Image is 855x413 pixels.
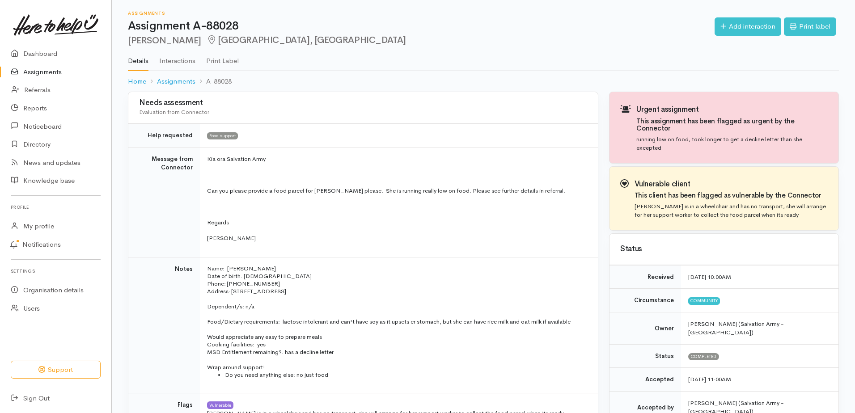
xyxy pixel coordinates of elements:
span: Evaluation from Connector [139,108,209,116]
a: Add interaction [715,17,781,36]
p: [PERSON_NAME] [207,234,587,243]
a: Assignments [157,76,195,87]
td: Status [610,344,681,368]
p: Kia ora Salvation Army [207,155,587,164]
p: Can you please provide a food parcel for [PERSON_NAME] please. She is running really low on food.... [207,186,587,195]
span: [PERSON_NAME] (Salvation Army - [GEOGRAPHIC_DATA]) [688,320,784,337]
a: Interactions [159,45,195,70]
h3: Urgent assignment [636,105,828,114]
a: Details [128,45,148,71]
td: Accepted [610,368,681,392]
p: Regards [207,218,587,227]
p: Dependent/s: n/a [207,295,587,310]
span: Completed [688,353,719,360]
h3: Status [620,245,828,253]
span: Community [688,297,720,304]
h6: Settings [11,265,101,277]
a: Home [128,76,146,87]
h4: This assignment has been flagged as urgent by the Connector [636,118,828,132]
p: Would appreciate any easy to prepare meals [207,333,587,341]
span: [GEOGRAPHIC_DATA], [GEOGRAPHIC_DATA] [207,34,406,46]
h3: Needs assessment [139,99,587,107]
nav: breadcrumb [128,71,839,92]
h3: Vulnerable client [635,180,828,189]
td: Received [610,265,681,289]
a: Print label [784,17,836,36]
p: [PERSON_NAME] is in a wheelchair and has no transport, she will arrange for her support worker to... [635,202,828,219]
h6: Assignments [128,11,715,16]
span: Vulnerable [207,401,233,409]
td: Help requested [128,124,200,147]
h2: [PERSON_NAME] [128,35,715,46]
p: Food/Dietary requirements: lactose intolerant and can't have soy as it upsets er stomach, but she... [207,318,587,325]
td: Circumstance [610,289,681,312]
p: running low on food, took longer to get a decline letter than she excepted [636,135,828,152]
span: Food support [207,132,238,139]
time: [DATE] 11:00AM [688,375,731,383]
p: Name: [PERSON_NAME] Date of birth: [DEMOGRAPHIC_DATA] Phone: [PHONE_NUMBER] [207,265,587,287]
h6: Profile [11,201,101,213]
a: Print Label [206,45,239,70]
p: Cooking facilities: yes MSD Entitlement remaining?: has a decline letter [207,341,587,356]
li: A-88028 [195,76,232,87]
td: Message from Connector [128,147,200,257]
h1: Assignment A-88028 [128,20,715,33]
p: Wrap around support! [207,363,587,371]
p: Address: [STREET_ADDRESS] [207,287,587,295]
h4: This client has been flagged as vulnerable by the Connector [635,192,828,199]
time: [DATE] 10:00AM [688,273,731,281]
td: Owner [610,312,681,344]
button: Support [11,361,101,379]
li: Do you need anything else: no just food [225,371,587,379]
td: Notes [128,257,200,393]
